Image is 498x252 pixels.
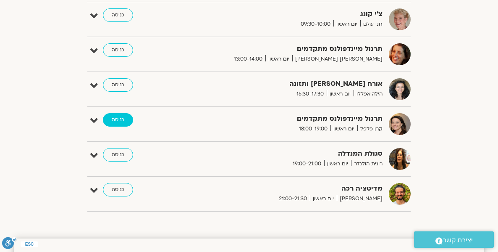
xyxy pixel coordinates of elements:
[202,113,383,125] strong: תרגול מיינדפולנס מתקדמים
[292,55,383,64] span: [PERSON_NAME] [PERSON_NAME]
[202,148,383,159] strong: סגולת המנדלה
[354,90,383,98] span: הילה אפללו
[337,194,383,203] span: [PERSON_NAME]
[443,235,473,246] span: יצירת קשר
[414,231,494,248] a: יצירת קשר
[298,20,333,29] span: 09:30-10:00
[333,20,360,29] span: יום ראשון
[103,148,133,162] a: כניסה
[202,43,383,55] strong: תרגול מיינדפולנס מתקדמים
[265,55,292,64] span: יום ראשון
[231,55,265,64] span: 13:00-14:00
[330,125,357,133] span: יום ראשון
[103,8,133,22] a: כניסה
[202,78,383,90] strong: אורח [PERSON_NAME] ותזונה
[324,159,351,168] span: יום ראשון
[103,183,133,196] a: כניסה
[296,125,330,133] span: 18:00-19:00
[327,90,354,98] span: יום ראשון
[103,113,133,127] a: כניסה
[351,159,383,168] span: רונית הולנדר
[290,159,324,168] span: 19:00-21:00
[276,194,310,203] span: 21:00-21:30
[294,90,327,98] span: 16:30-17:30
[310,194,337,203] span: יום ראשון
[202,8,383,20] strong: צ'י קונג
[202,183,383,194] strong: מדיטציה רכה
[103,43,133,57] a: כניסה
[357,125,383,133] span: קרן פלפל
[360,20,383,29] span: חני שלם
[103,78,133,92] a: כניסה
